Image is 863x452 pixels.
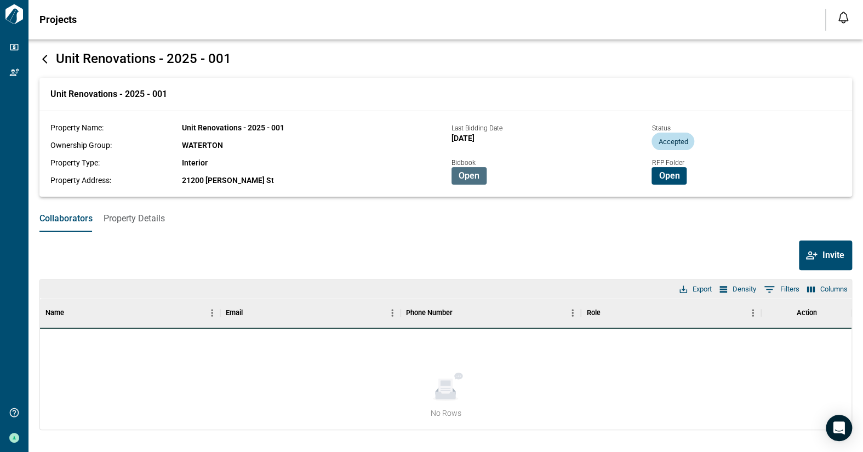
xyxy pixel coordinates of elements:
[804,282,850,296] button: Select columns
[451,159,476,167] span: Bidbook
[761,297,851,328] div: Action
[451,124,502,132] span: Last Bidding Date
[717,282,759,296] button: Density
[822,250,844,261] span: Invite
[586,297,600,328] div: Role
[451,134,475,142] span: [DATE]
[406,297,453,328] div: Phone Number
[56,51,231,66] span: Unit Renovations - 2025 - 001
[50,158,100,167] span: Property Type:
[659,170,679,181] span: Open
[835,9,852,26] button: Open notification feed
[459,170,479,181] span: Open
[50,123,104,132] span: Property Name:
[600,305,615,321] button: Sort
[564,305,581,321] button: Menu
[40,297,220,328] div: Name
[451,170,487,180] a: Open
[226,297,243,328] div: Email
[50,176,111,185] span: Property Address:
[182,123,284,132] span: Unit Renovations - 2025 - 001
[50,89,167,100] span: Unit Renovations - 2025 - 001
[28,205,863,232] div: base tabs
[39,213,93,224] span: Collaborators
[651,170,687,180] a: Open
[677,282,715,296] button: Export
[182,141,223,150] span: WATERTON
[104,213,165,224] span: Property Details
[453,305,468,321] button: Sort
[39,14,77,25] span: Projects
[651,138,694,146] span: Accepted
[182,176,274,185] span: 21200 [PERSON_NAME] St
[204,305,220,321] button: Menu
[745,305,761,321] button: Menu
[761,281,802,298] button: Show filters
[826,415,852,441] div: Open Intercom Messenger
[243,305,258,321] button: Sort
[220,297,401,328] div: Email
[182,158,208,167] span: Interior
[451,167,487,185] button: Open
[651,167,687,185] button: Open
[581,297,761,328] div: Role
[384,305,401,321] button: Menu
[796,297,816,328] div: Action
[651,159,684,167] span: RFP Folder
[430,408,461,419] span: No Rows
[799,241,852,270] button: Invite
[45,297,64,328] div: Name
[64,305,79,321] button: Sort
[651,124,670,132] span: Status
[50,141,112,150] span: Ownership Group:
[401,297,581,328] div: Phone Number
